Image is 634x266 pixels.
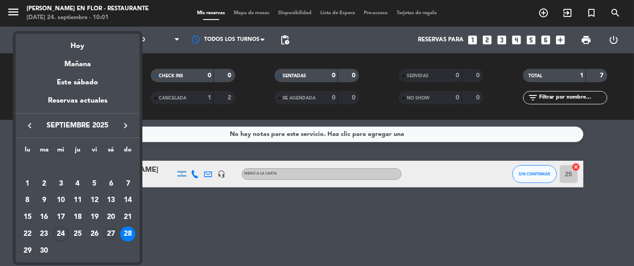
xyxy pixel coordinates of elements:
div: Hoy [16,34,140,52]
div: 22 [20,226,35,242]
td: 3 de septiembre de 2025 [52,175,69,192]
div: 9 [37,193,52,208]
div: 7 [120,176,135,191]
td: 17 de septiembre de 2025 [52,209,69,226]
td: 18 de septiembre de 2025 [69,209,86,226]
i: keyboard_arrow_right [120,120,131,131]
td: 9 de septiembre de 2025 [36,192,53,209]
td: 2 de septiembre de 2025 [36,175,53,192]
th: domingo [119,145,136,159]
td: 19 de septiembre de 2025 [86,209,103,226]
td: 5 de septiembre de 2025 [86,175,103,192]
div: Reservas actuales [16,95,140,113]
td: 25 de septiembre de 2025 [69,226,86,242]
div: 11 [70,193,85,208]
td: 29 de septiembre de 2025 [19,242,36,259]
div: 5 [87,176,102,191]
div: 8 [20,193,35,208]
div: 18 [70,210,85,225]
td: 8 de septiembre de 2025 [19,192,36,209]
div: 24 [53,226,68,242]
td: 20 de septiembre de 2025 [103,209,120,226]
div: 16 [37,210,52,225]
th: jueves [69,145,86,159]
div: 10 [53,193,68,208]
div: 2 [37,176,52,191]
td: 21 de septiembre de 2025 [119,209,136,226]
div: Este sábado [16,70,140,95]
td: 16 de septiembre de 2025 [36,209,53,226]
div: 6 [103,176,118,191]
div: 12 [87,193,102,208]
td: 11 de septiembre de 2025 [69,192,86,209]
td: 28 de septiembre de 2025 [119,226,136,242]
td: 14 de septiembre de 2025 [119,192,136,209]
td: 13 de septiembre de 2025 [103,192,120,209]
th: lunes [19,145,36,159]
div: 19 [87,210,102,225]
button: keyboard_arrow_left [22,120,38,131]
td: 22 de septiembre de 2025 [19,226,36,242]
span: septiembre 2025 [38,120,118,131]
td: 15 de septiembre de 2025 [19,209,36,226]
th: martes [36,145,53,159]
td: 26 de septiembre de 2025 [86,226,103,242]
div: 25 [70,226,85,242]
td: 24 de septiembre de 2025 [52,226,69,242]
td: SEP. [19,159,136,175]
td: 1 de septiembre de 2025 [19,175,36,192]
th: miércoles [52,145,69,159]
div: 27 [103,226,118,242]
th: sábado [103,145,120,159]
td: 30 de septiembre de 2025 [36,242,53,259]
i: keyboard_arrow_left [24,120,35,131]
th: viernes [86,145,103,159]
div: 26 [87,226,102,242]
div: Mañana [16,52,140,70]
div: 13 [103,193,118,208]
td: 12 de septiembre de 2025 [86,192,103,209]
div: 20 [103,210,118,225]
td: 23 de septiembre de 2025 [36,226,53,242]
td: 6 de septiembre de 2025 [103,175,120,192]
td: 4 de septiembre de 2025 [69,175,86,192]
div: 29 [20,243,35,258]
div: 3 [53,176,68,191]
div: 17 [53,210,68,225]
div: 1 [20,176,35,191]
div: 28 [120,226,135,242]
div: 14 [120,193,135,208]
td: 27 de septiembre de 2025 [103,226,120,242]
td: 10 de septiembre de 2025 [52,192,69,209]
div: 21 [120,210,135,225]
div: 23 [37,226,52,242]
div: 15 [20,210,35,225]
div: 4 [70,176,85,191]
button: keyboard_arrow_right [118,120,134,131]
td: 7 de septiembre de 2025 [119,175,136,192]
div: 30 [37,243,52,258]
